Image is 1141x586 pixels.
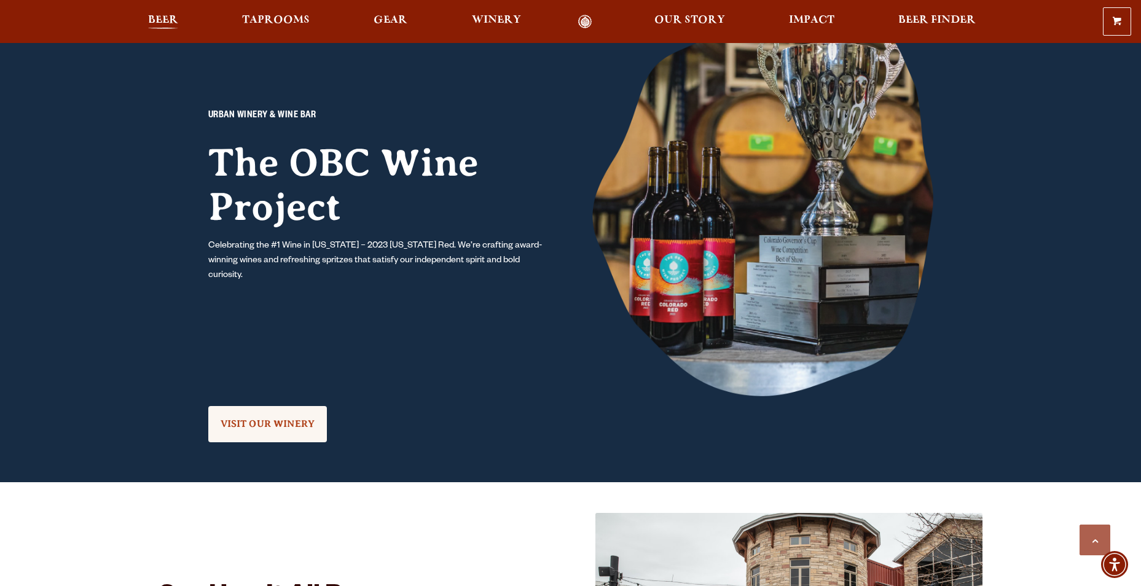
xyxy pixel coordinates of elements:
a: Winery [464,15,529,29]
a: Impact [781,15,842,29]
span: Beer [148,15,178,25]
a: Taprooms [234,15,318,29]
h2: The OBC Wine Project [208,141,549,230]
p: URBAN WINERY & WINE BAR [208,109,549,123]
span: Impact [789,15,834,25]
img: Website_Wine_CORed [592,4,933,396]
a: Our Story [646,15,733,29]
div: Accessibility Menu [1101,551,1128,578]
span: Winery [472,15,521,25]
span: Gear [374,15,407,25]
a: Scroll to top [1080,525,1110,555]
span: VISIT OUR WINERY [221,418,315,429]
div: See Our Full LineUp [208,396,327,444]
a: Gear [366,15,415,29]
a: VISIT OUR WINERY [208,406,327,442]
span: Our Story [654,15,725,25]
a: Beer [140,15,186,29]
span: Beer Finder [898,15,976,25]
a: Beer Finder [890,15,984,29]
span: Taprooms [242,15,310,25]
a: Odell Home [562,15,608,29]
p: Celebrating the #1 Wine in [US_STATE] – 2023 [US_STATE] Red. We’re crafting award-winning wines a... [208,239,549,283]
